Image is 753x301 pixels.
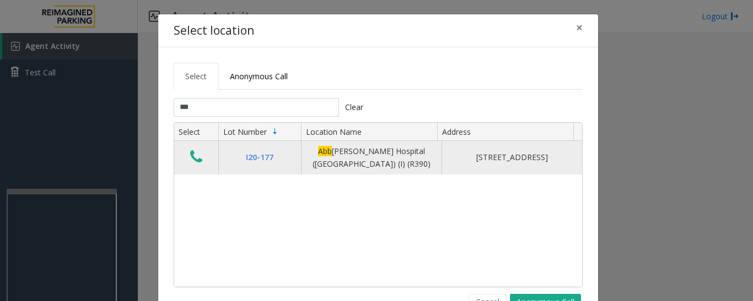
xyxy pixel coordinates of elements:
ul: Tabs [174,63,583,90]
span: Anonymous Call [230,71,288,81]
span: Select [185,71,207,81]
span: × [576,20,583,35]
div: I20-177 [225,151,294,163]
span: Lot Number [223,127,267,137]
div: [PERSON_NAME] Hospital ([GEOGRAPHIC_DATA]) (I) (R390) [308,145,435,170]
span: Sortable [271,127,279,136]
h4: Select location [174,22,254,40]
button: Clear [339,98,370,117]
span: Abb [318,146,332,156]
span: Location Name [306,127,362,137]
th: Select [174,123,218,141]
div: Data table [174,123,582,287]
span: Address [442,127,471,137]
button: Close [568,14,590,41]
div: [STREET_ADDRESS] [449,151,575,163]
